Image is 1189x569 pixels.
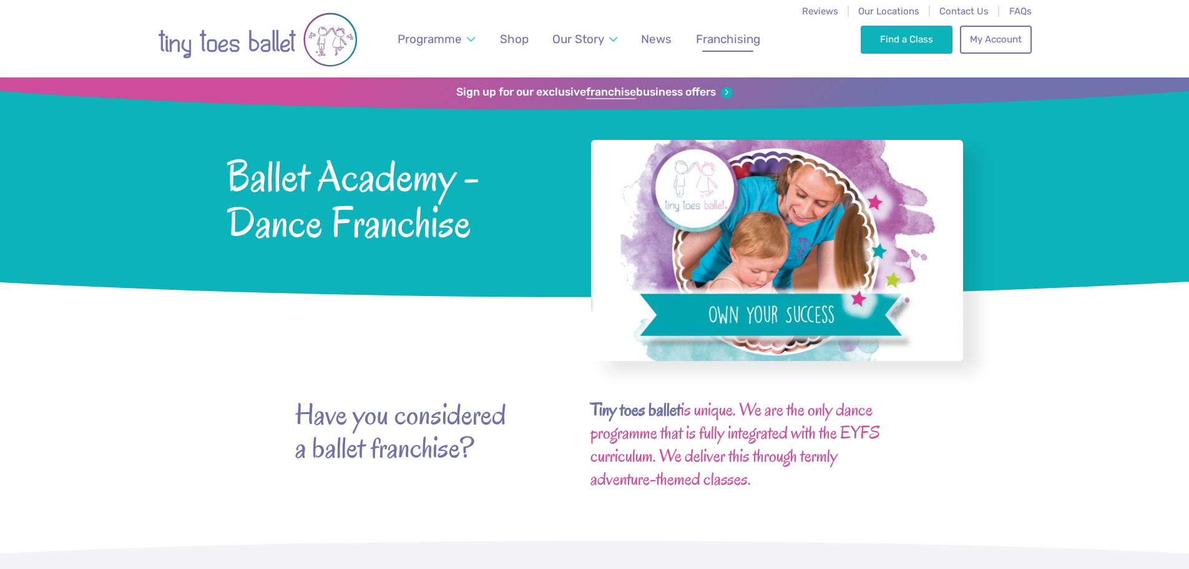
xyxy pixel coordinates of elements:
a: Sign up for our exclusivefranchisebusiness offers [456,86,733,99]
a: FAQs [1009,6,1032,17]
a: Our Locations [858,6,919,17]
strong: franchise [586,86,636,99]
a: Tiny toes ballet [590,401,681,420]
img: tiny toes ballet [158,8,358,71]
a: Contact Us [939,6,989,17]
strong: Have you considered a ballet franchise? [295,398,520,465]
h3: is unique. We are the only dance programme that is fully integrated with the EYFS curriculum. We ... [590,398,894,490]
a: Programme [391,24,481,54]
a: Shop [494,24,534,54]
a: Find a Class [861,26,952,53]
span: Our Story [552,32,604,46]
a: My Account [960,26,1031,53]
a: Reviews [802,6,838,17]
span: Programme [398,32,462,46]
b: Tiny toes ballet [590,398,681,422]
a: Franchising [690,24,766,54]
span: Shop [500,32,529,46]
a: Our Story [546,24,623,54]
a: News [635,24,678,54]
span: News [641,32,672,46]
span: Ballet Academy - Dance Franchise [227,149,558,246]
span: Franchising [696,32,760,46]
